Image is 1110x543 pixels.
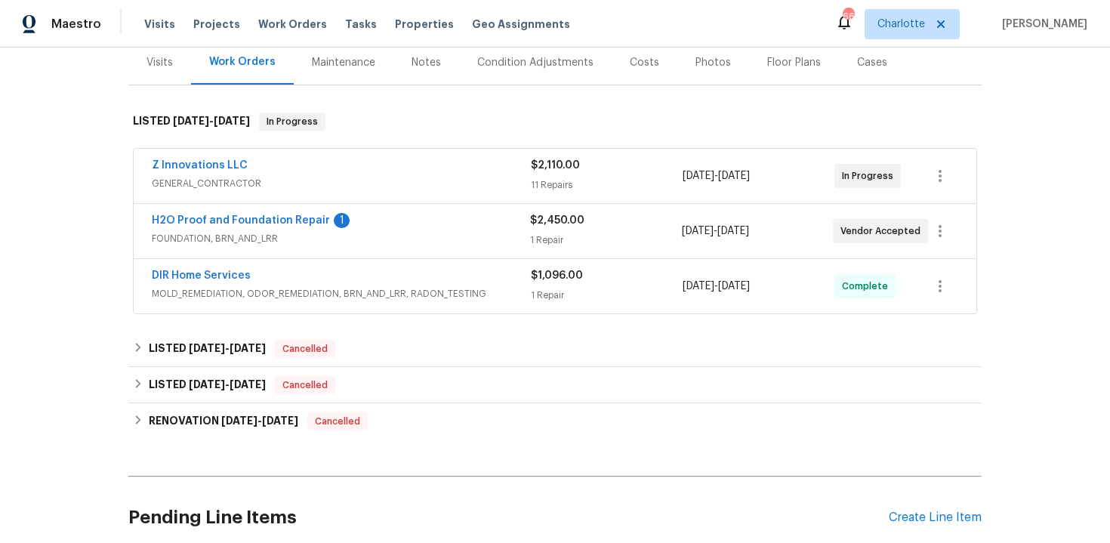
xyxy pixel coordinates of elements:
div: 1 [334,213,350,228]
span: [DATE] [718,171,750,181]
span: $1,096.00 [531,270,583,281]
span: [DATE] [682,226,714,236]
span: - [683,279,750,294]
span: Tasks [345,19,377,29]
div: Floor Plans [767,55,821,70]
span: [DATE] [221,415,257,426]
div: Notes [412,55,441,70]
span: MOLD_REMEDIATION, ODOR_REMEDIATION, BRN_AND_LRR, RADON_TESTING [152,286,531,301]
span: - [682,224,749,239]
span: - [189,343,266,353]
span: Geo Assignments [472,17,570,32]
div: Maintenance [312,55,375,70]
div: Create Line Item [889,511,982,525]
span: Cancelled [276,341,334,356]
a: DIR Home Services [152,270,251,281]
div: RENOVATION [DATE]-[DATE]Cancelled [128,403,982,440]
span: In Progress [842,168,899,184]
span: - [683,168,750,184]
span: Cancelled [276,378,334,393]
span: [DATE] [214,116,250,126]
div: 11 Repairs [531,177,683,193]
a: H2O Proof and Foundation Repair [152,215,330,226]
div: 1 Repair [531,288,683,303]
span: Charlotte [877,17,925,32]
span: In Progress [261,114,324,129]
div: Visits [146,55,173,70]
span: [DATE] [683,171,714,181]
span: [PERSON_NAME] [996,17,1087,32]
h6: LISTED [149,340,266,358]
div: LISTED [DATE]-[DATE]In Progress [128,97,982,146]
a: Z Innovations LLC [152,160,248,171]
div: Work Orders [209,54,276,69]
span: [DATE] [230,379,266,390]
span: GENERAL_CONTRACTOR [152,176,531,191]
h6: LISTED [149,376,266,394]
span: Cancelled [309,414,366,429]
span: $2,450.00 [530,215,584,226]
span: - [221,415,298,426]
span: [DATE] [683,281,714,292]
div: Photos [695,55,731,70]
span: Visits [144,17,175,32]
h6: LISTED [133,113,250,131]
span: [DATE] [718,281,750,292]
div: LISTED [DATE]-[DATE]Cancelled [128,367,982,403]
h6: RENOVATION [149,412,298,430]
div: Condition Adjustments [477,55,594,70]
div: 1 Repair [530,233,681,248]
span: [DATE] [173,116,209,126]
div: 66 [843,9,853,24]
span: FOUNDATION, BRN_AND_LRR [152,231,530,246]
span: Work Orders [258,17,327,32]
span: - [189,379,266,390]
div: LISTED [DATE]-[DATE]Cancelled [128,331,982,367]
span: Projects [193,17,240,32]
span: $2,110.00 [531,160,580,171]
span: [DATE] [189,343,225,353]
span: [DATE] [230,343,266,353]
span: Maestro [51,17,101,32]
span: [DATE] [189,379,225,390]
div: Cases [857,55,887,70]
span: [DATE] [262,415,298,426]
span: Complete [842,279,894,294]
span: Properties [395,17,454,32]
span: Vendor Accepted [840,224,927,239]
span: - [173,116,250,126]
span: [DATE] [717,226,749,236]
div: Costs [630,55,659,70]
